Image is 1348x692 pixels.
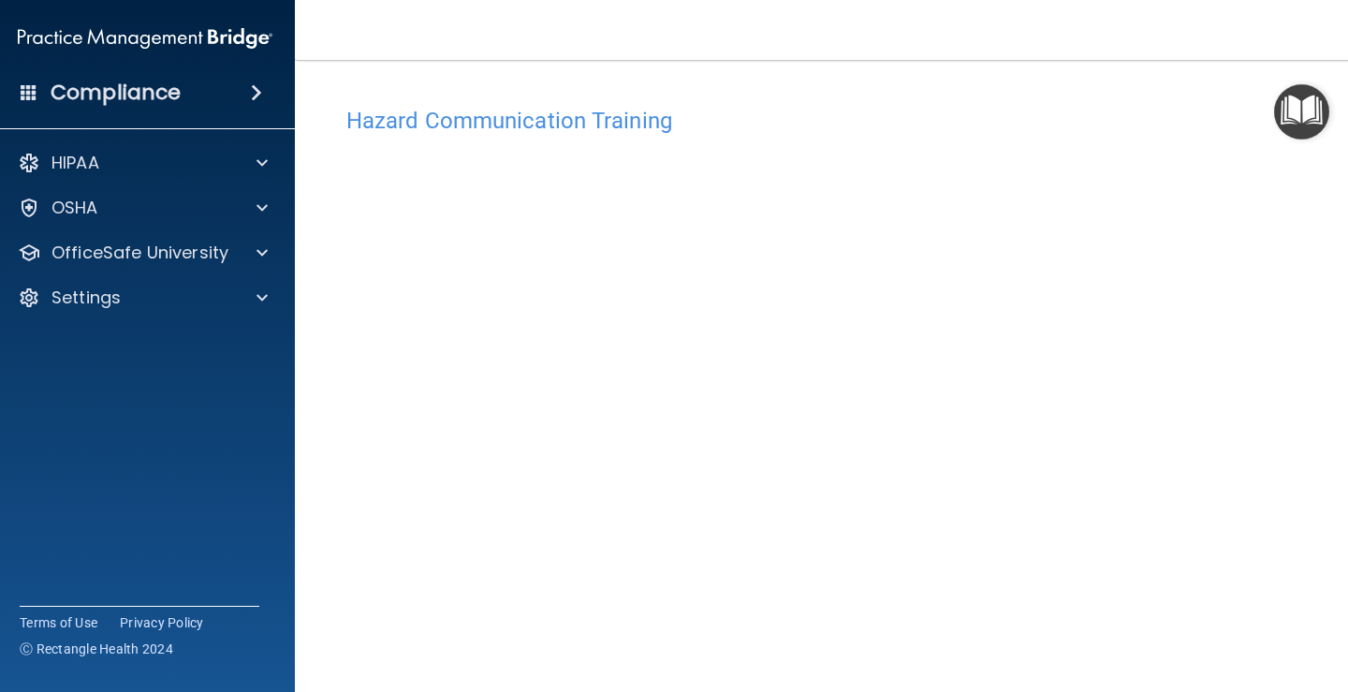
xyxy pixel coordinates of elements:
[18,287,268,309] a: Settings
[20,640,173,658] span: Ⓒ Rectangle Health 2024
[51,242,228,264] p: OfficeSafe University
[18,197,268,219] a: OSHA
[1274,84,1329,140] button: Open Resource Center
[20,613,97,632] a: Terms of Use
[346,109,1301,133] h4: Hazard Communication Training
[18,20,272,57] img: PMB logo
[120,613,204,632] a: Privacy Policy
[51,80,181,106] h4: Compliance
[18,152,268,174] a: HIPAA
[51,197,98,219] p: OSHA
[1024,560,1326,635] iframe: Drift Widget Chat Controller
[51,287,121,309] p: Settings
[51,152,99,174] p: HIPAA
[18,242,268,264] a: OfficeSafe University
